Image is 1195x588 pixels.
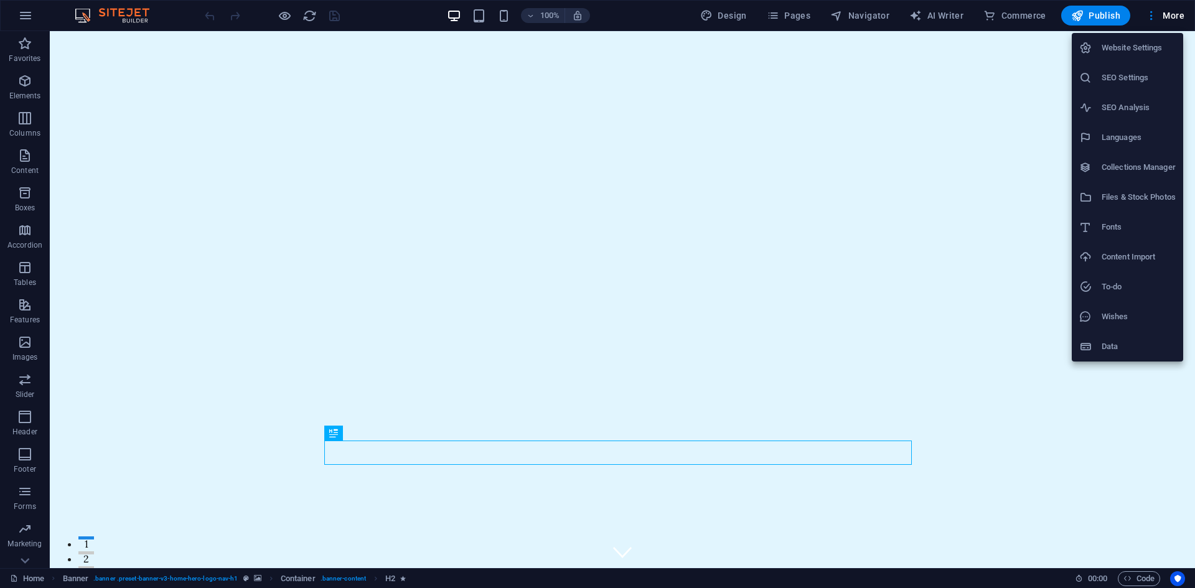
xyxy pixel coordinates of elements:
h6: Languages [1102,130,1176,145]
h6: Collections Manager [1102,160,1176,175]
h6: Wishes [1102,309,1176,324]
h6: SEO Analysis [1102,100,1176,115]
button: 3 [29,535,44,538]
h6: To-do [1102,279,1176,294]
h6: Website Settings [1102,40,1176,55]
h6: Fonts [1102,220,1176,235]
button: 1 [29,505,44,508]
h6: Data [1102,339,1176,354]
button: 2 [29,520,44,523]
h6: Content Import [1102,250,1176,264]
h6: Files & Stock Photos [1102,190,1176,205]
h6: SEO Settings [1102,70,1176,85]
